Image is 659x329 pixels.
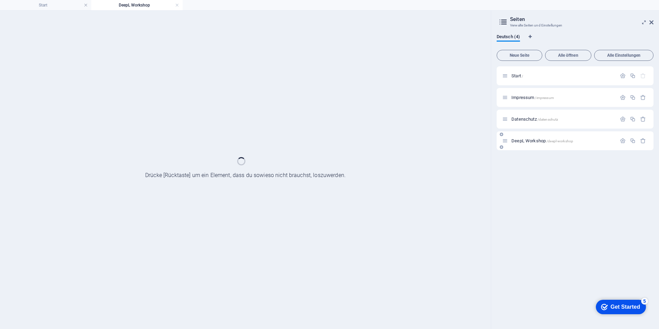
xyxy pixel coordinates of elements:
div: Entfernen [640,95,646,100]
span: Deutsch (4) [497,33,520,42]
div: Duplizieren [630,95,636,100]
div: Einstellungen [620,95,626,100]
div: Datenschutz/datenschutz [509,117,616,121]
div: Start/ [509,74,616,78]
div: Sprachen-Tabs [497,34,654,47]
span: Klick, um Seite zu öffnen [511,117,558,122]
h2: Seiten [510,16,654,22]
span: Neue Seite [500,53,539,57]
h4: DeepL Workshop [91,1,183,9]
span: / [522,74,523,78]
div: Einstellungen [620,116,626,122]
div: DeepL Workshop/deepl-workshop [509,139,616,143]
div: Get Started 5 items remaining, 0% complete [5,3,56,18]
button: Alle Einstellungen [594,50,654,61]
span: DeepL Workshop [511,138,573,143]
div: Duplizieren [630,116,636,122]
span: Klick, um Seite zu öffnen [511,95,554,100]
span: /deepl-workshop [546,139,573,143]
div: Entfernen [640,138,646,144]
div: 5 [51,1,58,8]
span: /impressum [535,96,554,100]
span: /datenschutz [537,118,558,121]
div: Duplizieren [630,73,636,79]
button: Neue Seite [497,50,542,61]
div: Einstellungen [620,73,626,79]
div: Entfernen [640,116,646,122]
button: Alle öffnen [545,50,591,61]
div: Die Startseite kann nicht gelöscht werden [640,73,646,79]
span: Klick, um Seite zu öffnen [511,73,523,78]
h3: Verwalte Seiten und Einstellungen [510,22,640,29]
span: Alle öffnen [548,53,588,57]
div: Get Started [20,8,50,14]
span: Alle Einstellungen [597,53,650,57]
div: Duplizieren [630,138,636,144]
div: Impressum/impressum [509,95,616,100]
div: Einstellungen [620,138,626,144]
